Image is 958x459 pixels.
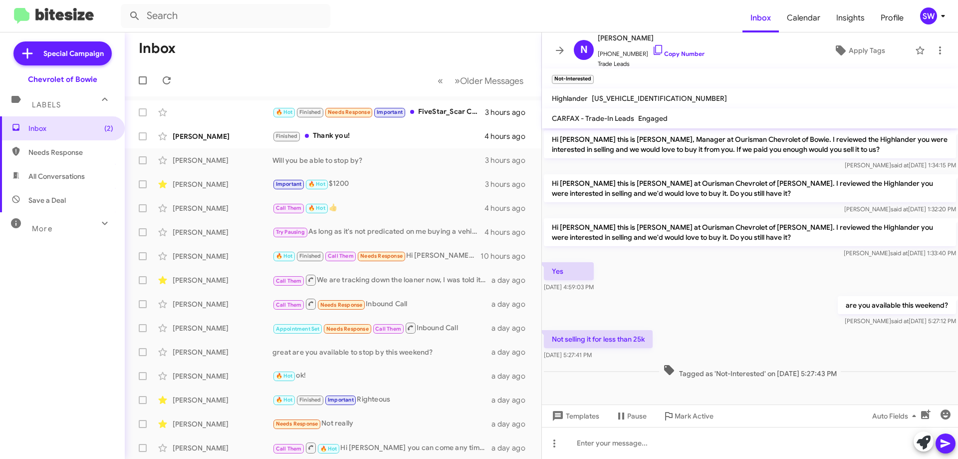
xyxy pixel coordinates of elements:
div: [PERSON_NAME] [173,227,272,237]
span: Needs Response [326,326,369,332]
span: [PERSON_NAME] [DATE] 1:34:15 PM [845,161,956,169]
span: Call Them [276,278,302,284]
span: Important [276,181,302,187]
span: Tagged as 'Not-Interested' on [DATE] 5:27:43 PM [659,364,841,379]
span: [PERSON_NAME] [598,32,705,44]
div: As long as it's not predicated on me buying a vehicle because I'm not ready yet. [272,226,484,238]
span: Call Them [276,446,302,452]
a: Profile [873,3,912,32]
span: Needs Response [360,253,403,259]
button: Auto Fields [864,407,928,425]
button: Next [449,70,529,91]
div: a day ago [491,371,533,381]
input: Search [121,4,330,28]
span: 🔥 Hot [308,205,325,211]
span: said at [891,161,909,169]
span: Finished [276,133,298,139]
div: Inbound Call [272,322,491,334]
span: said at [890,249,908,257]
div: Inbound Call [272,298,491,310]
span: Needs Response [320,302,363,308]
span: Pause [627,407,647,425]
span: Inbox [28,123,113,133]
div: 3 hours ago [485,155,533,165]
button: Apply Tags [808,41,910,59]
div: 10 hours ago [480,251,533,261]
span: Finished [299,397,321,403]
span: Important [377,109,403,115]
div: a day ago [491,443,533,453]
span: Trade Leads [598,59,705,69]
span: Needs Response [28,147,113,157]
span: Older Messages [460,75,523,86]
span: 🔥 Hot [308,181,325,187]
div: great are you available to stop by this weekend? [272,347,491,357]
div: Not really [272,418,491,430]
span: « [438,74,443,87]
div: [PERSON_NAME] [173,299,272,309]
span: [PERSON_NAME] [DATE] 5:27:12 PM [845,317,956,325]
div: Chevrolet of Bowie [28,74,97,84]
span: 🔥 Hot [276,109,293,115]
span: Important [328,397,354,403]
div: [PERSON_NAME] [173,131,272,141]
p: Not selling it for less than 25k [544,330,653,348]
span: [DATE] 5:27:41 PM [544,351,592,359]
div: [PERSON_NAME] [173,323,272,333]
p: Yes [544,262,594,280]
span: Special Campaign [43,48,104,58]
div: a day ago [491,419,533,429]
div: [PERSON_NAME] [173,371,272,381]
span: Highlander [552,94,588,103]
span: 🔥 Hot [320,446,337,452]
p: Hi [PERSON_NAME] this is [PERSON_NAME] at Ourisman Chevrolet of [PERSON_NAME]. I reviewed the Hig... [544,218,956,246]
div: Righteous [272,394,491,406]
span: 🔥 Hot [276,253,293,259]
span: said at [891,317,909,325]
span: All Conversations [28,171,85,181]
button: Mark Active [655,407,721,425]
button: SW [912,7,947,24]
div: $1200 [272,178,485,190]
div: 4 hours ago [484,203,533,213]
a: Calendar [779,3,828,32]
div: a day ago [491,275,533,285]
button: Templates [542,407,607,425]
span: [PERSON_NAME] [DATE] 1:33:40 PM [844,249,956,257]
h1: Inbox [139,40,176,56]
div: 👍 [272,202,484,214]
div: ok! [272,370,491,382]
a: Insights [828,3,873,32]
div: [PERSON_NAME] [173,443,272,453]
span: Apply Tags [849,41,885,59]
a: Special Campaign [13,41,112,65]
p: Hi [PERSON_NAME] this is [PERSON_NAME] at Ourisman Chevrolet of [PERSON_NAME]. I reviewed the Hig... [544,174,956,202]
span: Finished [299,109,321,115]
div: We are tracking down the loaner now, I was told it was in detail but it is not. Once we have the ... [272,274,491,286]
div: Hi [PERSON_NAME]...this is [PERSON_NAME]...you reached out to me a few months ago about buying my... [272,250,480,262]
div: Thank you! [272,130,484,142]
span: [PERSON_NAME] [DATE] 1:32:20 PM [844,205,956,213]
span: [US_VEHICLE_IDENTIFICATION_NUMBER] [592,94,727,103]
div: a day ago [491,299,533,309]
div: 3 hours ago [485,107,533,117]
div: [PERSON_NAME] [173,395,272,405]
span: Call Them [328,253,354,259]
nav: Page navigation example [432,70,529,91]
div: a day ago [491,347,533,357]
span: Finished [299,253,321,259]
span: 🔥 Hot [276,397,293,403]
span: Mark Active [675,407,714,425]
span: 🔥 Hot [276,373,293,379]
span: » [455,74,460,87]
span: Call Them [375,326,401,332]
div: [PERSON_NAME] [173,179,272,189]
span: Needs Response [276,421,318,427]
div: [PERSON_NAME] [173,203,272,213]
span: CARFAX - Trade-In Leads [552,114,634,123]
div: 4 hours ago [484,227,533,237]
span: Call Them [276,205,302,211]
div: a day ago [491,323,533,333]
